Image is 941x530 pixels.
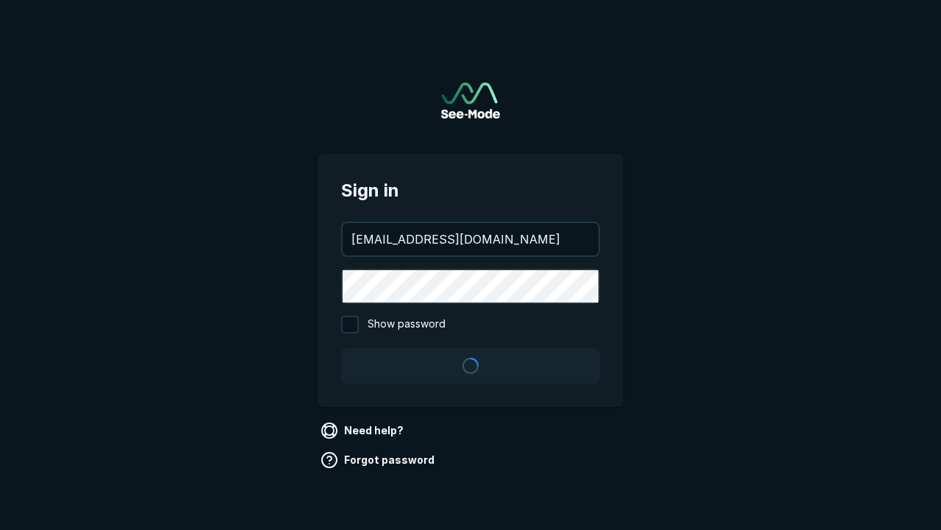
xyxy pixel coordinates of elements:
span: Show password [368,316,446,333]
span: Sign in [341,177,600,204]
img: See-Mode Logo [441,82,500,119]
a: Forgot password [318,448,440,472]
a: Go to sign in [441,82,500,119]
input: your@email.com [343,223,598,255]
a: Need help? [318,419,409,442]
